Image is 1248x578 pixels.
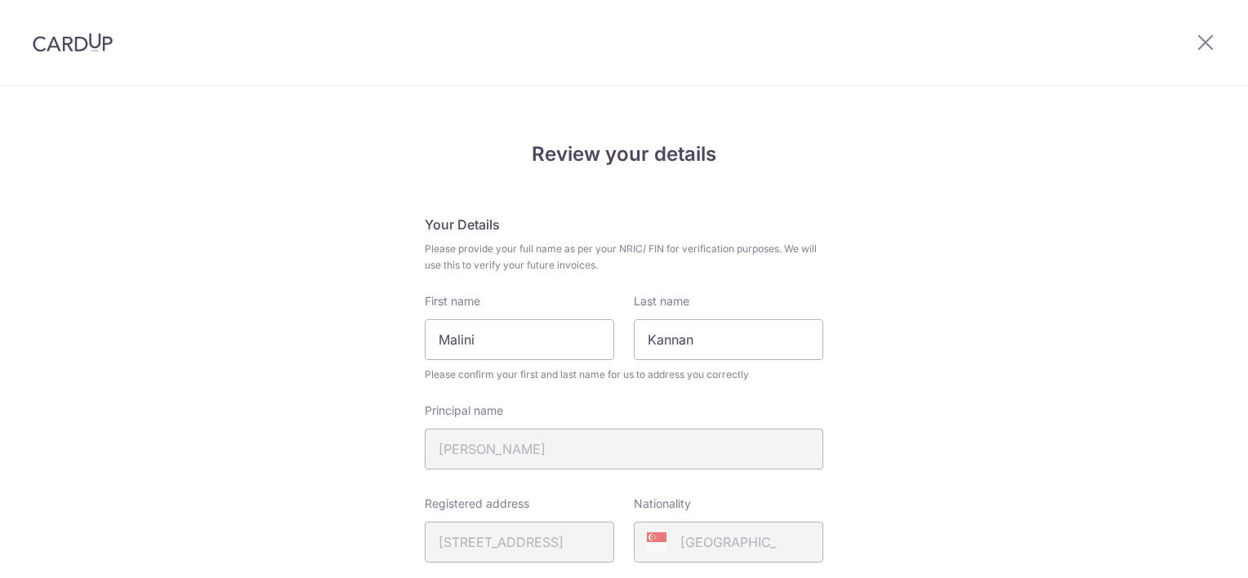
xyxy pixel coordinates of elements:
input: First Name [425,319,614,360]
label: Principal name [425,402,503,419]
label: Registered address [425,496,529,512]
span: Please confirm your first and last name for us to address you correctly [425,367,823,383]
label: Last name [634,293,689,309]
span: Please provide your full name as per your NRIC/ FIN for verification purposes. We will use this t... [425,241,823,273]
label: First name [425,293,480,309]
label: Nationality [634,496,691,512]
input: Last name [634,319,823,360]
h5: Your Details [425,215,823,234]
img: CardUp [33,33,113,52]
h4: Review your details [425,140,823,169]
